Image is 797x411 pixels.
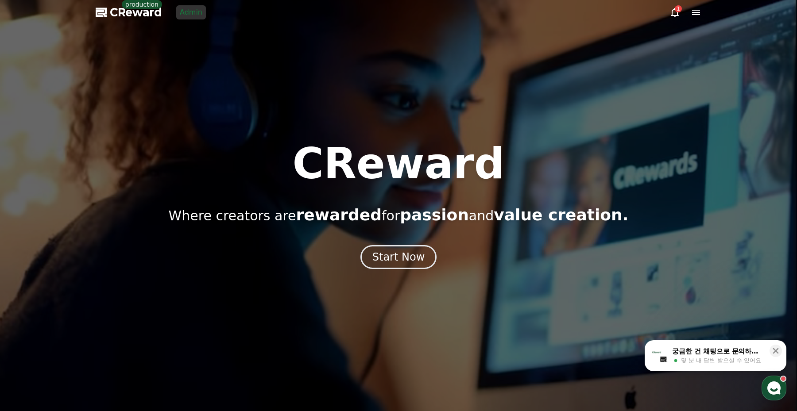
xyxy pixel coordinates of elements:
[28,294,33,301] span: 홈
[114,280,170,303] a: 설정
[372,250,425,264] div: Start Now
[137,294,147,301] span: 설정
[110,5,162,19] span: CReward
[176,5,206,19] a: Admin
[58,280,114,303] a: 대화
[669,7,680,18] a: 1
[81,294,92,301] span: 대화
[296,206,382,224] span: rewarded
[360,245,437,269] button: Start Now
[169,206,629,224] p: Where creators are for and
[292,142,504,185] h1: CReward
[96,5,162,19] a: CReward
[675,5,682,12] div: 1
[360,254,437,262] a: Start Now
[494,206,628,224] span: value creation.
[400,206,469,224] span: passion
[3,280,58,303] a: 홈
